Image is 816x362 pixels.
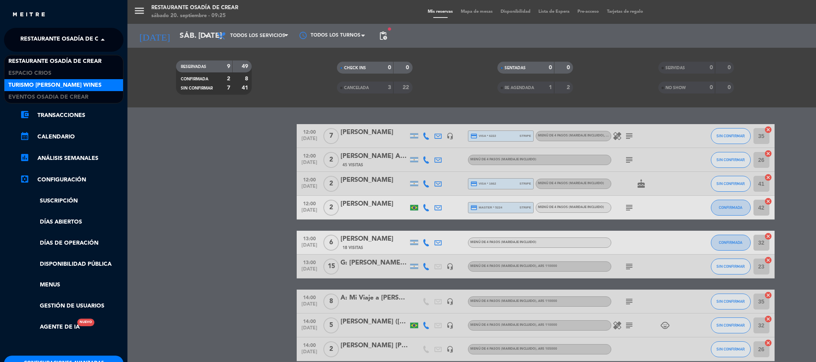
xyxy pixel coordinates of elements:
[20,110,29,119] i: account_balance_wallet
[20,131,29,141] i: calendar_month
[20,31,113,48] span: Restaurante Osadía de Crear
[20,174,29,184] i: settings_applications
[8,93,88,102] span: Eventos Osadia de Crear
[12,12,46,18] img: MEITRE
[20,153,29,162] i: assessment
[20,218,123,227] a: Días abiertos
[8,69,51,78] span: Espacio Crios
[20,323,80,332] a: Agente de IANuevo
[20,111,123,120] a: account_balance_walletTransacciones
[20,175,123,185] a: Configuración
[8,57,102,66] span: Restaurante Osadía de Crear
[20,260,123,269] a: Disponibilidad pública
[20,197,123,206] a: Suscripción
[8,81,102,90] span: Turismo [PERSON_NAME] Wines
[20,154,123,163] a: assessmentANÁLISIS SEMANALES
[20,302,123,311] a: Gestión de usuarios
[20,132,123,142] a: calendar_monthCalendario
[77,319,94,326] div: Nuevo
[20,239,123,248] a: Días de Operación
[20,280,123,290] a: Menus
